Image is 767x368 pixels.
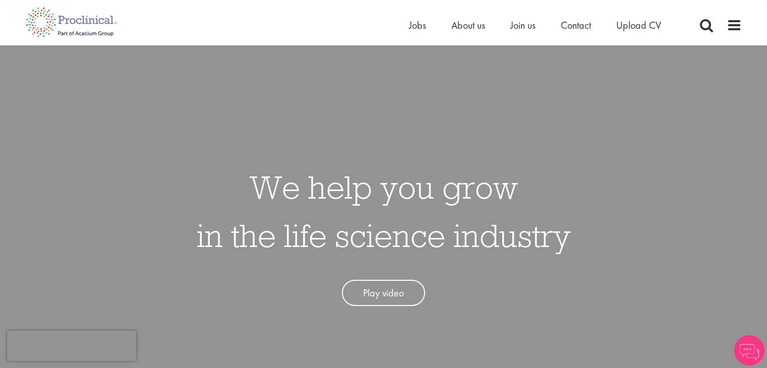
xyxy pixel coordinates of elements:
[616,19,661,32] a: Upload CV
[561,19,591,32] a: Contact
[451,19,485,32] a: About us
[409,19,426,32] a: Jobs
[734,335,764,365] img: Chatbot
[197,163,571,260] h1: We help you grow in the life science industry
[342,280,425,306] a: Play video
[510,19,536,32] a: Join us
